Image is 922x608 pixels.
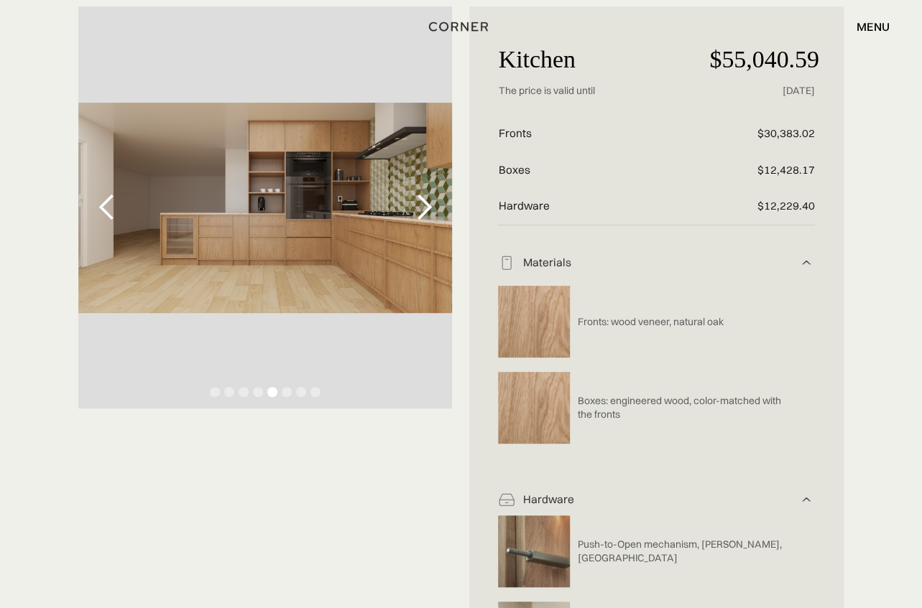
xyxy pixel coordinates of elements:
div: Show slide 8 of 8 [310,387,321,397]
div: Materials [515,256,798,271]
p: Fronts: wood veneer, natural oak [577,315,723,329]
p: Fronts [498,116,709,152]
p: $30,383.02 [709,116,815,152]
div: Show slide 7 of 8 [296,387,306,397]
p: Push-to-Open mechanism, [PERSON_NAME], [GEOGRAPHIC_DATA] [577,538,815,565]
p: Boxes [498,152,709,189]
div: previous slide [78,6,136,408]
p: [DATE] [709,84,815,98]
div: menu [842,14,890,39]
div: Hardware [515,492,798,508]
p: $12,229.40 [709,188,815,225]
div: Show slide 1 of 8 [210,387,220,397]
div: 5 of 8 [78,6,453,408]
p: Boxes: engineered wood, color-matched with the fronts [577,394,793,421]
div: next slide [395,6,452,408]
div: Show slide 4 of 8 [253,387,263,397]
p: Hardware [498,188,709,225]
div: Show slide 6 of 8 [282,387,292,397]
a: home [415,17,507,36]
div: Show slide 5 of 8 [267,387,277,397]
div: Show slide 3 of 8 [239,387,249,397]
p: Kitchen [498,35,709,83]
p: $55,040.59 [709,35,815,83]
div: Show slide 2 of 8 [224,387,234,397]
p: $12,428.17 [709,152,815,189]
div: carousel [78,6,453,408]
div: menu [857,21,890,32]
p: The price is valid until [498,84,709,98]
